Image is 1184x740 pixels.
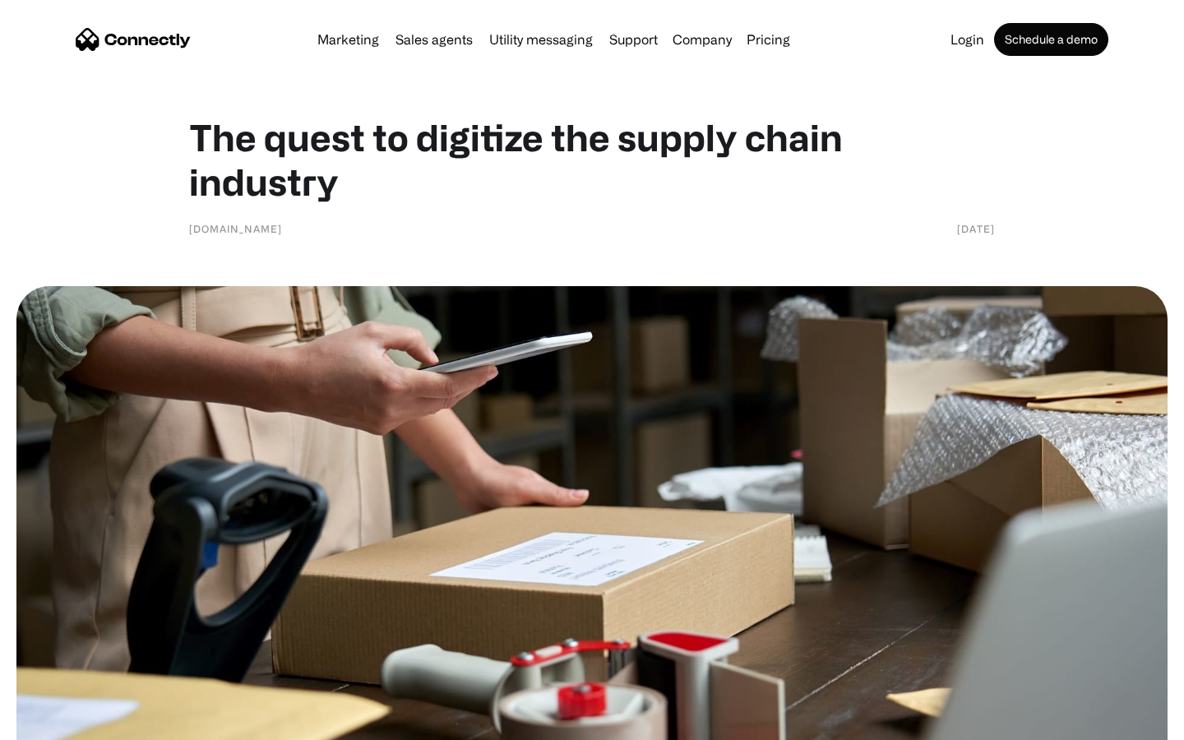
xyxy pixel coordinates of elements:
[189,220,282,237] div: [DOMAIN_NAME]
[189,115,995,204] h1: The quest to digitize the supply chain industry
[673,28,732,51] div: Company
[76,27,191,52] a: home
[957,220,995,237] div: [DATE]
[668,28,737,51] div: Company
[33,711,99,734] ul: Language list
[994,23,1108,56] a: Schedule a demo
[740,33,797,46] a: Pricing
[16,711,99,734] aside: Language selected: English
[603,33,664,46] a: Support
[483,33,599,46] a: Utility messaging
[389,33,479,46] a: Sales agents
[311,33,386,46] a: Marketing
[944,33,991,46] a: Login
